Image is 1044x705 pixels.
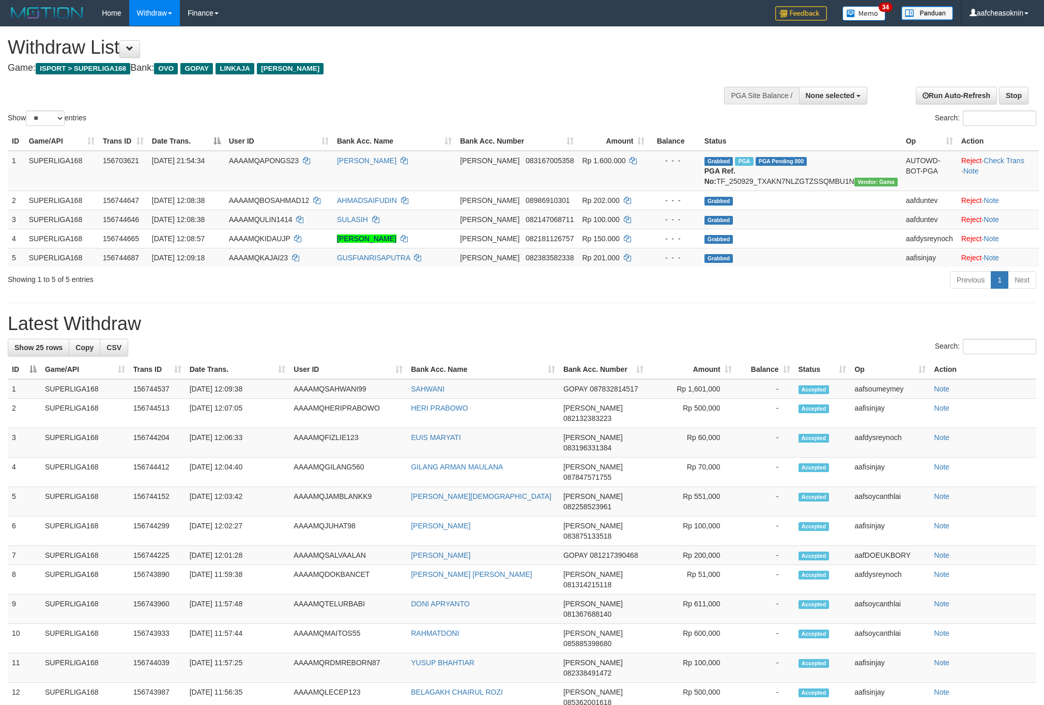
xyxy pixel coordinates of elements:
[736,653,794,683] td: -
[41,428,129,458] td: SUPERLIGA168
[961,234,982,243] a: Reject
[653,155,696,166] div: - - -
[799,688,830,697] span: Accepted
[648,399,736,428] td: Rp 500,000
[799,600,830,609] span: Accepted
[563,433,623,442] span: [PERSON_NAME]
[152,254,205,262] span: [DATE] 12:09:18
[186,428,290,458] td: [DATE] 12:06:33
[850,546,930,565] td: aafDOEUKBORY
[36,63,130,74] span: ISPORT > SUPERLIGA168
[257,63,324,74] span: [PERSON_NAME]
[25,132,99,151] th: Game/API: activate to sort column ascending
[957,191,1039,210] td: ·
[736,624,794,653] td: -
[103,234,139,243] span: 156744665
[963,339,1036,354] input: Search:
[850,428,930,458] td: aafdysreynoch
[411,551,470,559] a: [PERSON_NAME]
[736,458,794,487] td: -
[411,385,444,393] a: SAHWANI
[100,339,128,356] a: CSV
[736,546,794,565] td: -
[8,314,1036,334] h1: Latest Withdraw
[735,157,753,166] span: Marked by aafchhiseyha
[963,111,1036,126] input: Search:
[407,360,559,379] th: Bank Acc. Name: activate to sort column ascending
[963,167,979,175] a: Note
[775,6,827,21] img: Feedback.jpg
[950,271,991,289] a: Previous
[8,37,686,58] h1: Withdraw List
[8,487,41,516] td: 5
[411,404,468,412] a: HERI PRABOWO
[8,229,25,248] td: 4
[653,253,696,263] div: - - -
[902,132,957,151] th: Op: activate to sort column ascending
[799,659,830,668] span: Accepted
[902,210,957,229] td: aafduntev
[103,196,139,205] span: 156744647
[934,463,949,471] a: Note
[186,399,290,428] td: [DATE] 12:07:05
[69,339,100,356] a: Copy
[799,630,830,638] span: Accepted
[563,414,611,422] span: Copy 082132383223 to clipboard
[961,196,982,205] a: Reject
[152,234,205,243] span: [DATE] 12:08:57
[25,210,99,229] td: SUPERLIGA168
[648,458,736,487] td: Rp 70,000
[289,360,407,379] th: User ID: activate to sort column ascending
[563,629,623,637] span: [PERSON_NAME]
[129,360,186,379] th: Trans ID: activate to sort column ascending
[99,132,148,151] th: Trans ID: activate to sort column ascending
[563,600,623,608] span: [PERSON_NAME]
[563,522,623,530] span: [PERSON_NAME]
[704,167,735,185] b: PGA Ref. No:
[961,156,982,165] a: Reject
[8,132,25,151] th: ID
[649,132,700,151] th: Balance
[935,339,1036,354] label: Search:
[41,653,129,683] td: SUPERLIGA168
[41,399,129,428] td: SUPERLIGA168
[590,551,638,559] span: Copy 081217390468 to clipboard
[8,653,41,683] td: 11
[8,210,25,229] td: 3
[75,343,94,352] span: Copy
[154,63,178,74] span: OVO
[648,379,736,399] td: Rp 1,601,000
[648,653,736,683] td: Rp 100,000
[984,234,999,243] a: Note
[411,570,532,578] a: [PERSON_NAME] [PERSON_NAME]
[648,360,736,379] th: Amount: activate to sort column ascending
[653,214,696,225] div: - - -
[902,151,957,191] td: AUTOWD-BOT-PGA
[934,570,949,578] a: Note
[129,458,186,487] td: 156744412
[225,132,333,151] th: User ID: activate to sort column ascending
[337,156,396,165] a: [PERSON_NAME]
[8,546,41,565] td: 7
[25,151,99,191] td: SUPERLIGA168
[850,379,930,399] td: aafsoumeymey
[563,551,588,559] span: GOPAY
[934,385,949,393] a: Note
[794,360,851,379] th: Status: activate to sort column ascending
[934,688,949,696] a: Note
[879,3,893,12] span: 34
[806,91,855,100] span: None selected
[460,156,519,165] span: [PERSON_NAME]
[582,215,619,224] span: Rp 100.000
[902,229,957,248] td: aafdysreynoch
[704,235,733,244] span: Grabbed
[152,196,205,205] span: [DATE] 12:08:38
[563,444,611,452] span: Copy 083196331384 to clipboard
[736,360,794,379] th: Balance: activate to sort column ascending
[8,63,686,73] h4: Game: Bank:
[129,487,186,516] td: 156744152
[289,379,407,399] td: AAAAMQSAHWANI99
[648,594,736,624] td: Rp 611,000
[41,516,129,546] td: SUPERLIGA168
[186,487,290,516] td: [DATE] 12:03:42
